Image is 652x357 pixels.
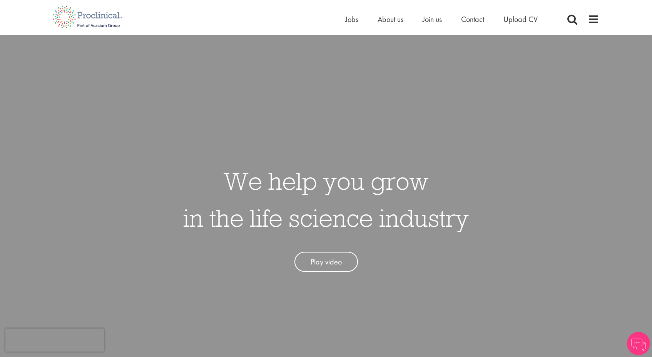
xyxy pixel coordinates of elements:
[345,14,358,24] a: Jobs
[503,14,538,24] a: Upload CV
[204,51,431,63] h2: Cookie Settings
[461,14,484,24] a: Contact
[627,332,650,355] img: Chatbot
[273,89,324,106] button: Cookies Settings, Opens the preference center dialog
[294,252,358,272] a: Play video
[329,89,381,106] button: Accept All Cookies
[183,162,469,236] h1: We help you grow in the life science industry
[204,36,454,116] div: Cookie Settings
[423,14,442,24] a: Join us
[215,62,442,80] div: By clicking “Accept All Cookies”, you agree to the storing of cookies on your device to enhance s...
[378,14,403,24] a: About us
